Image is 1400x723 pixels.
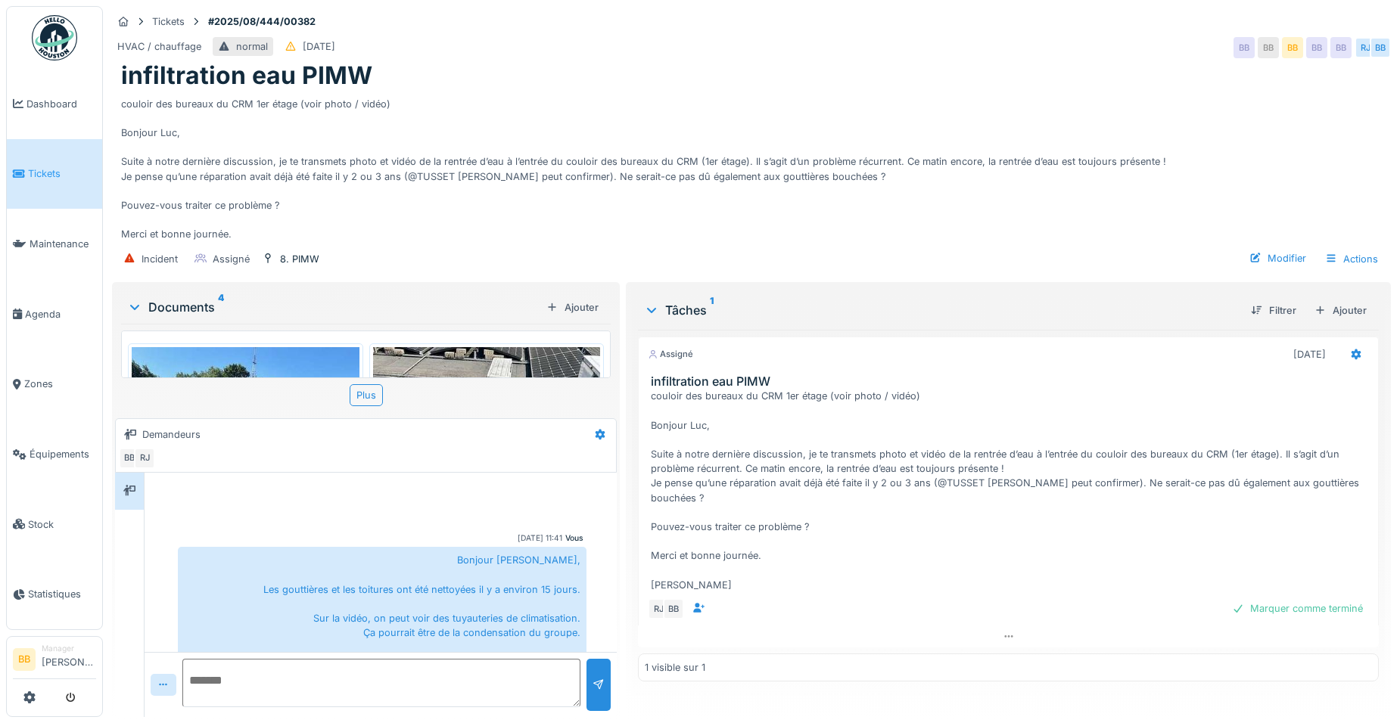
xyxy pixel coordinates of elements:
[645,660,705,675] div: 1 visible sur 1
[710,301,714,319] sup: 1
[350,384,383,406] div: Plus
[518,532,562,544] div: [DATE] 11:41
[663,598,684,619] div: BB
[1330,37,1352,58] div: BB
[142,252,178,266] div: Incident
[1243,248,1312,268] div: Modifier
[152,14,185,29] div: Tickets
[121,91,1382,242] div: couloir des bureaux du CRM 1er étage (voir photo / vidéo) Bonjour Luc, Suite à notre dernière dis...
[119,448,140,469] div: BB
[1226,598,1369,619] div: Marquer comme terminé
[25,307,96,321] span: Agenda
[648,348,693,361] div: Assigné
[178,547,586,704] div: Bonjour [PERSON_NAME], Les gouttières et les toitures ont été nettoyées il y a environ 15 jours. ...
[1370,37,1391,58] div: BB
[42,643,96,675] li: [PERSON_NAME]
[1318,248,1385,270] div: Actions
[28,517,96,532] span: Stock
[651,374,1372,389] h3: infiltration eau PIMW
[1258,37,1279,58] div: BB
[1306,37,1327,58] div: BB
[117,39,201,54] div: HVAC / chauffage
[7,560,102,630] a: Statistiques
[1308,300,1373,321] div: Ajouter
[280,252,319,266] div: 8. PIMW
[1245,300,1302,321] div: Filtrer
[213,252,250,266] div: Assigné
[142,427,201,442] div: Demandeurs
[7,139,102,209] a: Tickets
[28,587,96,601] span: Statistiques
[30,237,96,251] span: Maintenance
[565,532,583,544] div: Vous
[7,209,102,279] a: Maintenance
[127,298,540,316] div: Documents
[373,347,601,650] img: 78gqzedxinczxsltddmjj6tya7xb
[1293,347,1326,361] div: [DATE]
[7,419,102,489] a: Équipements
[540,297,605,318] div: Ajouter
[7,279,102,349] a: Agenda
[30,447,96,461] span: Équipements
[28,166,96,181] span: Tickets
[236,39,268,54] div: normal
[202,14,322,29] strong: #2025/08/444/00382
[7,69,102,139] a: Dashboard
[13,643,96,679] a: BB Manager[PERSON_NAME]
[651,389,1372,592] div: couloir des bureaux du CRM 1er étage (voir photo / vidéo) Bonjour Luc, Suite à notre dernière dis...
[132,347,359,650] img: gxaxfakqwibsej4uggxv0qkrz7ul
[7,349,102,420] a: Zones
[121,61,372,90] h1: infiltration eau PIMW
[218,298,224,316] sup: 4
[644,301,1239,319] div: Tâches
[24,377,96,391] span: Zones
[303,39,335,54] div: [DATE]
[1234,37,1255,58] div: BB
[1282,37,1303,58] div: BB
[7,489,102,560] a: Stock
[32,15,77,61] img: Badge_color-CXgf-gQk.svg
[42,643,96,654] div: Manager
[13,648,36,671] li: BB
[134,448,155,469] div: RJ
[1355,37,1376,58] div: RJ
[26,97,96,111] span: Dashboard
[648,598,669,619] div: RJ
